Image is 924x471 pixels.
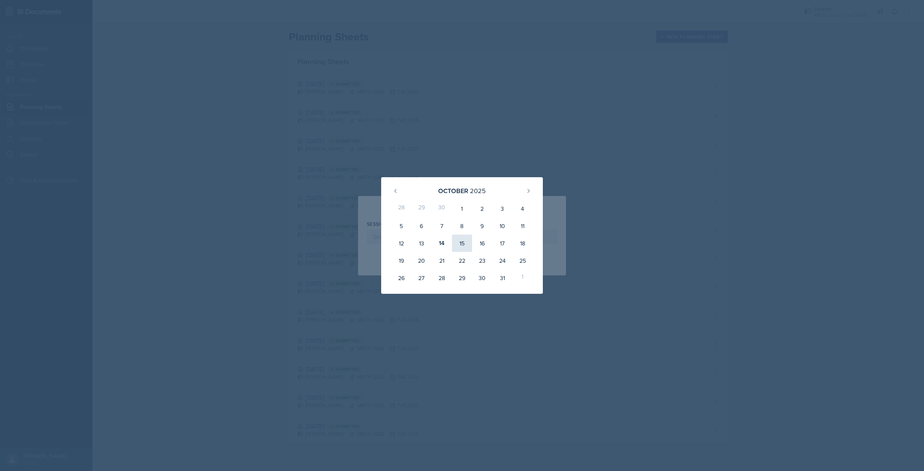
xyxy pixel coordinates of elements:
[492,252,513,269] div: 24
[472,217,492,235] div: 9
[513,269,533,287] div: 1
[492,235,513,252] div: 17
[432,269,452,287] div: 28
[492,217,513,235] div: 10
[432,200,452,217] div: 30
[391,200,411,217] div: 28
[432,252,452,269] div: 21
[513,252,533,269] div: 25
[513,235,533,252] div: 18
[411,269,432,287] div: 27
[513,217,533,235] div: 11
[411,252,432,269] div: 20
[391,252,411,269] div: 19
[411,200,432,217] div: 29
[432,217,452,235] div: 7
[411,235,432,252] div: 13
[432,235,452,252] div: 14
[492,200,513,217] div: 3
[391,235,411,252] div: 12
[472,269,492,287] div: 30
[472,252,492,269] div: 23
[470,186,486,196] div: 2025
[452,235,472,252] div: 15
[452,217,472,235] div: 8
[411,217,432,235] div: 6
[391,217,411,235] div: 5
[513,200,533,217] div: 4
[452,269,472,287] div: 29
[452,252,472,269] div: 22
[391,269,411,287] div: 26
[472,200,492,217] div: 2
[472,235,492,252] div: 16
[452,200,472,217] div: 1
[492,269,513,287] div: 31
[438,186,468,196] div: October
